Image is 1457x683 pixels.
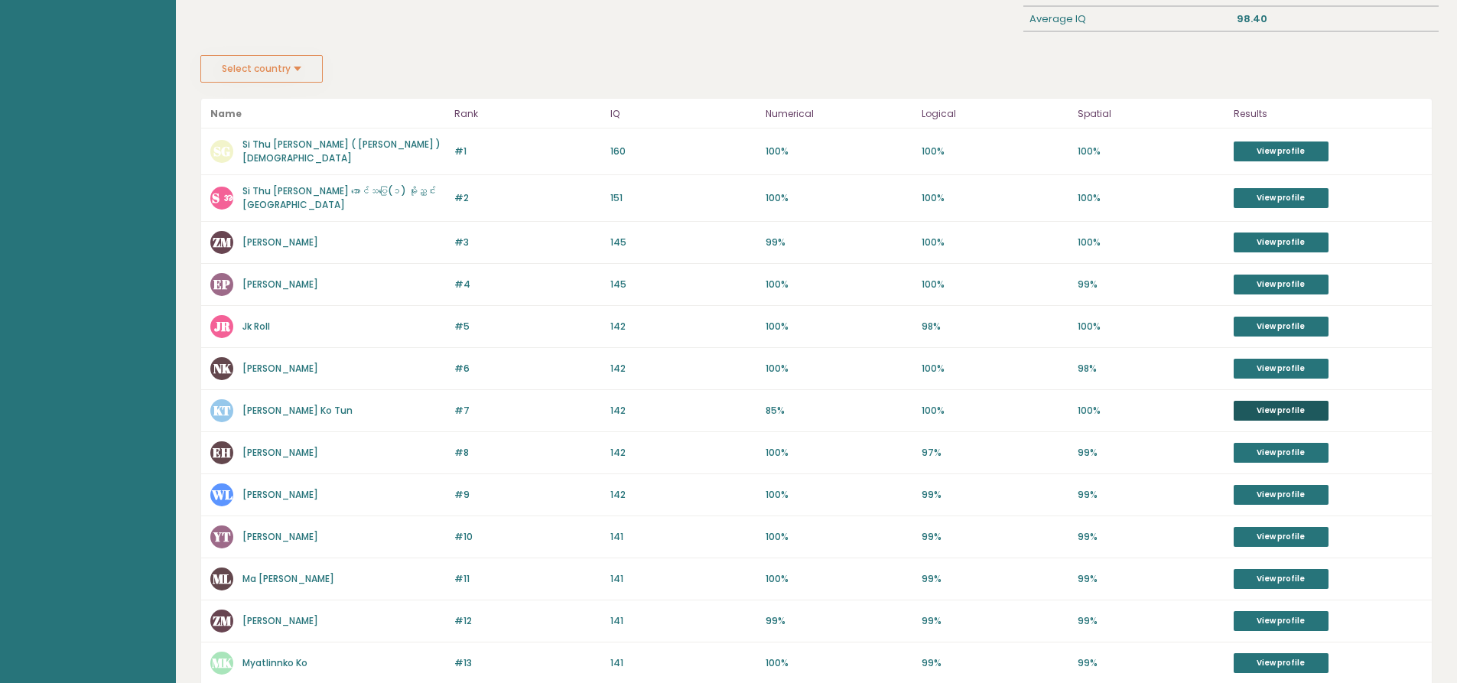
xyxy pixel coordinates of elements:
[1078,145,1224,158] p: 100%
[454,320,601,333] p: #5
[1078,446,1224,460] p: 99%
[766,614,912,628] p: 99%
[766,446,912,460] p: 100%
[1234,485,1329,505] a: View profile
[1231,7,1439,31] div: 98.40
[610,488,757,502] p: 142
[454,191,601,205] p: #2
[242,184,436,211] a: Si Thu [PERSON_NAME] အောင်သပြေ(၁) မိုးညှင်း [GEOGRAPHIC_DATA]
[242,278,318,291] a: [PERSON_NAME]
[922,614,1068,628] p: 99%
[766,236,912,249] p: 99%
[1078,572,1224,586] p: 99%
[922,362,1068,376] p: 100%
[610,105,757,123] p: IQ
[1078,236,1224,249] p: 100%
[213,612,232,629] text: ZM
[922,320,1068,333] p: 98%
[1234,233,1329,252] a: View profile
[610,278,757,291] p: 145
[1234,527,1329,547] a: View profile
[1234,141,1329,161] a: View profile
[766,145,912,158] p: 100%
[610,362,757,376] p: 142
[766,362,912,376] p: 100%
[610,236,757,249] p: 145
[610,320,757,333] p: 142
[1078,656,1224,670] p: 99%
[766,530,912,544] p: 100%
[1234,105,1423,123] p: Results
[454,404,601,418] p: #7
[1234,653,1329,673] a: View profile
[454,656,601,670] p: #13
[766,105,912,123] p: Numerical
[610,145,757,158] p: 160
[922,191,1068,205] p: 100%
[922,530,1068,544] p: 99%
[454,278,601,291] p: #4
[610,656,757,670] p: 141
[212,654,233,672] text: MK
[610,530,757,544] p: 141
[214,317,231,335] text: JR
[922,236,1068,249] p: 100%
[766,320,912,333] p: 100%
[1078,488,1224,502] p: 99%
[922,488,1068,502] p: 99%
[242,488,318,501] a: [PERSON_NAME]
[454,105,601,123] p: Rank
[454,446,601,460] p: #8
[1078,362,1224,376] p: 98%
[1023,7,1231,31] div: Average IQ
[610,614,757,628] p: 141
[1078,278,1224,291] p: 99%
[766,191,912,205] p: 100%
[1234,188,1329,208] a: View profile
[200,55,323,83] button: Select country
[610,191,757,205] p: 151
[242,446,318,459] a: [PERSON_NAME]
[210,107,242,120] b: Name
[922,145,1068,158] p: 100%
[1078,614,1224,628] p: 99%
[454,236,601,249] p: #3
[1078,320,1224,333] p: 100%
[242,530,318,543] a: [PERSON_NAME]
[242,404,353,417] a: [PERSON_NAME] Ko Tun
[1078,105,1224,123] p: Spatial
[242,320,270,333] a: Jk Roll
[610,572,757,586] p: 141
[242,656,307,669] a: Myatlinnko Ko
[454,614,601,628] p: #12
[213,570,231,587] text: ML
[766,278,912,291] p: 100%
[242,572,334,585] a: Ma [PERSON_NAME]
[242,236,318,249] a: [PERSON_NAME]
[213,359,232,377] text: NK
[454,488,601,502] p: #9
[1234,317,1329,337] a: View profile
[1234,401,1329,421] a: View profile
[1234,569,1329,589] a: View profile
[213,275,230,293] text: EP
[213,142,230,160] text: SG
[766,404,912,418] p: 85%
[766,488,912,502] p: 100%
[766,656,912,670] p: 100%
[1078,191,1224,205] p: 100%
[242,614,318,627] a: [PERSON_NAME]
[213,528,231,545] text: YT
[610,446,757,460] p: 142
[922,446,1068,460] p: 97%
[454,145,601,158] p: #1
[212,189,233,207] text: Sအ
[922,404,1068,418] p: 100%
[1078,530,1224,544] p: 99%
[454,530,601,544] p: #10
[454,362,601,376] p: #6
[922,572,1068,586] p: 99%
[766,572,912,586] p: 100%
[922,278,1068,291] p: 100%
[454,572,601,586] p: #11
